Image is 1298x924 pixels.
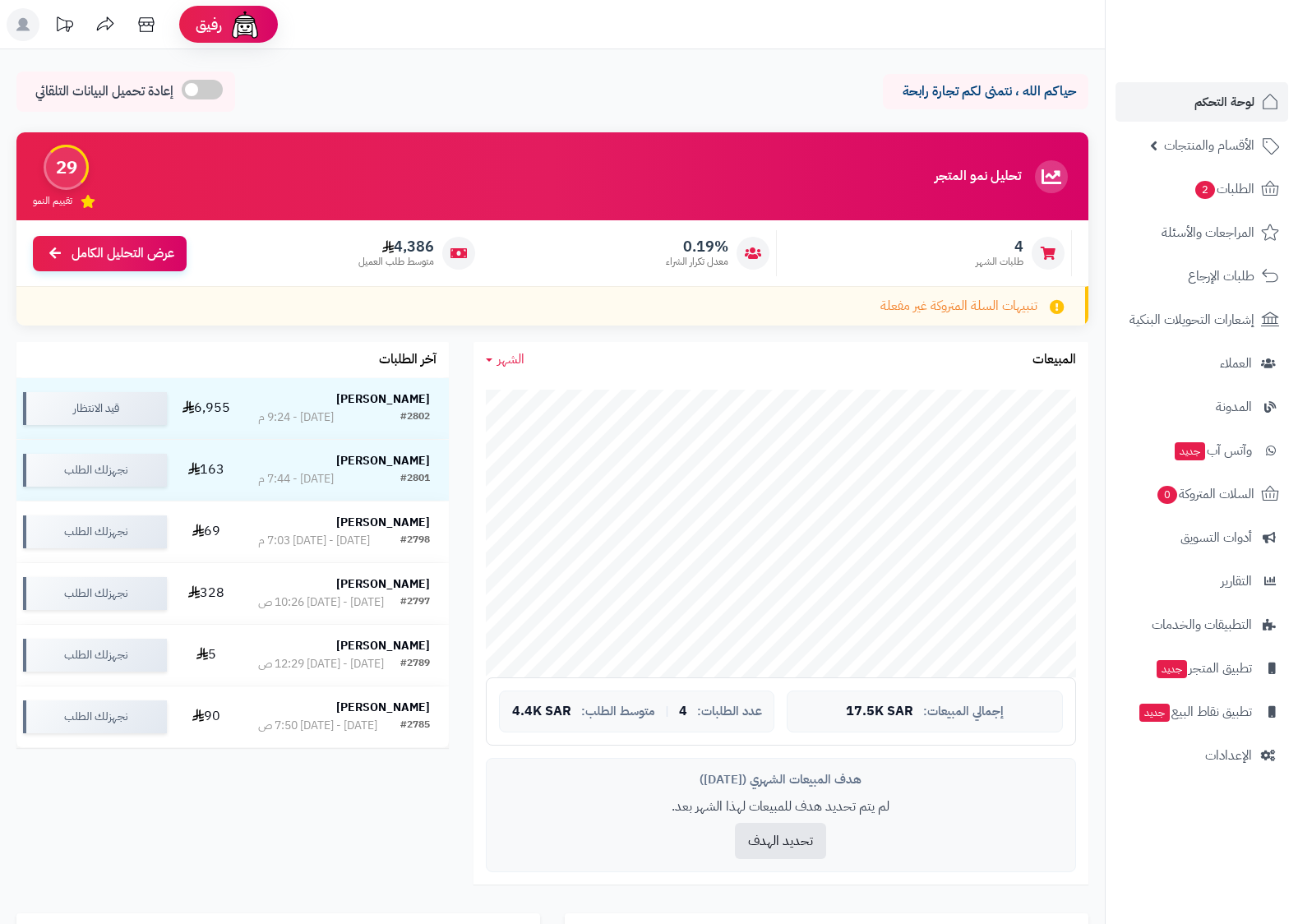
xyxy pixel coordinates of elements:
a: عرض التحليل الكامل [33,236,187,271]
strong: [PERSON_NAME] [336,514,430,531]
a: المدونة [1116,387,1288,427]
h3: المبيعات [1032,353,1076,367]
span: العملاء [1220,352,1252,375]
span: وآتس آب [1173,439,1252,462]
span: 0.19% [666,238,728,256]
span: الشهر [497,349,524,369]
a: السلات المتروكة0 [1116,474,1288,514]
span: إجمالي المبيعات: [923,705,1004,718]
div: نجهزلك الطلب [23,700,167,733]
span: معدل تكرار الشراء [666,255,728,269]
p: لم يتم تحديد هدف للمبيعات لهذا الشهر بعد. [499,797,1063,816]
span: جديد [1157,660,1187,678]
a: لوحة التحكم [1116,82,1288,122]
span: متوسط الطلب: [581,705,655,718]
div: [DATE] - [DATE] 7:50 ص [258,718,377,734]
div: قيد الانتظار [23,392,167,425]
td: 5 [173,625,239,686]
span: إعادة تحميل البيانات التلقائي [35,82,173,101]
a: الإعدادات [1116,736,1288,775]
h3: آخر الطلبات [379,353,437,367]
div: [DATE] - 7:44 م [258,471,334,487]
span: المدونة [1216,395,1252,418]
span: 4 [976,238,1023,256]
div: #2789 [400,656,430,672]
div: #2798 [400,533,430,549]
div: نجهزلك الطلب [23,454,167,487]
strong: [PERSON_NAME] [336,390,430,408]
span: طلبات الإرجاع [1188,265,1254,288]
span: 17.5K SAR [846,705,913,719]
a: تطبيق المتجرجديد [1116,649,1288,688]
span: الطلبات [1194,178,1254,201]
a: أدوات التسويق [1116,518,1288,557]
div: #2797 [400,594,430,611]
span: الإعدادات [1205,744,1252,767]
a: الطلبات2 [1116,169,1288,209]
span: 2 [1194,180,1215,199]
span: الأقسام والمنتجات [1164,134,1254,157]
div: #2802 [400,409,430,426]
span: رفيق [196,15,222,35]
img: ai-face.png [229,8,261,41]
span: 0 [1157,485,1177,504]
div: [DATE] - 9:24 م [258,409,334,426]
div: #2801 [400,471,430,487]
span: تطبيق نقاط البيع [1138,700,1252,723]
a: التطبيقات والخدمات [1116,605,1288,644]
a: العملاء [1116,344,1288,383]
strong: [PERSON_NAME] [336,637,430,654]
td: 69 [173,501,239,562]
div: هدف المبيعات الشهري ([DATE]) [499,771,1063,788]
span: تطبيق المتجر [1155,657,1252,680]
span: 4.4K SAR [512,705,571,719]
a: طلبات الإرجاع [1116,256,1288,296]
a: إشعارات التحويلات البنكية [1116,300,1288,340]
h3: تحليل نمو المتجر [935,169,1021,184]
div: [DATE] - [DATE] 10:26 ص [258,594,384,611]
span: إشعارات التحويلات البنكية [1129,308,1254,331]
td: 6,955 [173,378,239,439]
span: جديد [1175,442,1205,460]
td: 328 [173,563,239,624]
a: وآتس آبجديد [1116,431,1288,470]
a: المراجعات والأسئلة [1116,213,1288,252]
span: تنبيهات السلة المتروكة غير مفعلة [880,297,1037,316]
td: 90 [173,686,239,747]
span: أدوات التسويق [1180,526,1252,549]
span: السلات المتروكة [1156,483,1254,506]
div: [DATE] - [DATE] 12:29 ص [258,656,384,672]
span: تقييم النمو [33,194,72,208]
strong: [PERSON_NAME] [336,699,430,716]
div: نجهزلك الطلب [23,515,167,548]
div: #2785 [400,718,430,734]
button: تحديد الهدف [735,823,826,859]
div: نجهزلك الطلب [23,577,167,610]
span: | [665,705,669,718]
p: حياكم الله ، نتمنى لكم تجارة رابحة [895,82,1076,101]
a: تطبيق نقاط البيعجديد [1116,692,1288,732]
span: عدد الطلبات: [697,705,762,718]
span: عرض التحليل الكامل [72,244,174,263]
div: [DATE] - [DATE] 7:03 م [258,533,370,549]
a: تحديثات المنصة [44,8,85,45]
span: المراجعات والأسئلة [1162,221,1254,244]
img: logo-2.png [1186,12,1282,47]
a: التقارير [1116,561,1288,601]
a: الشهر [486,350,524,369]
span: متوسط طلب العميل [358,255,434,269]
span: لوحة التحكم [1194,90,1254,113]
span: 4,386 [358,238,434,256]
span: 4 [679,705,687,719]
span: طلبات الشهر [976,255,1023,269]
div: نجهزلك الطلب [23,639,167,672]
span: جديد [1139,704,1170,722]
span: التطبيقات والخدمات [1152,613,1252,636]
strong: [PERSON_NAME] [336,575,430,593]
td: 163 [173,440,239,501]
strong: [PERSON_NAME] [336,452,430,469]
span: التقارير [1221,570,1252,593]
